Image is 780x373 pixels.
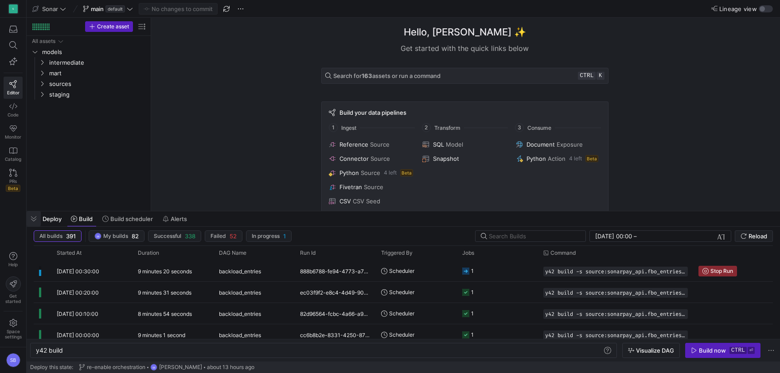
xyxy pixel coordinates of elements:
span: Run Id [300,250,316,256]
span: Monitor [5,134,21,140]
button: Build scheduler [98,211,157,226]
span: Create asset [97,23,129,30]
span: default [105,5,125,12]
span: 52 [230,233,237,240]
span: [DATE] 00:30:00 [57,268,99,275]
span: [DATE] 00:10:00 [57,311,98,317]
span: 4 left [384,170,397,176]
button: re-enable orchestrationSB[PERSON_NAME]about 13 hours ago [77,361,257,373]
span: [DATE] 00:00:00 [57,332,99,338]
span: My builds [103,233,128,239]
span: 4 left [569,155,582,162]
div: SB [94,233,101,240]
div: Press SPACE to select this row. [34,282,773,303]
span: PRs [9,179,17,184]
button: Getstarted [4,273,23,307]
span: Sonar [42,5,58,12]
span: Source [364,183,383,190]
span: 82 [132,233,139,240]
span: Code [8,112,19,117]
span: Beta [585,155,598,162]
span: Triggered By [381,250,413,256]
span: Python [526,155,546,162]
div: 888b6788-fe94-4773-a750-1c2fce2689dd [295,260,376,281]
button: SQLModel [421,139,509,150]
span: Beta [400,169,413,176]
span: CSV Seed [353,198,380,205]
div: Press SPACE to select this row. [34,303,773,324]
span: Catalog [5,156,21,162]
span: Build [79,215,93,222]
button: Stop Run [698,266,737,276]
div: 1 [471,282,474,303]
span: Build your data pipelines [339,109,406,116]
y42-duration: 9 minutes 20 seconds [138,268,192,275]
span: Action [548,155,565,162]
span: Stop Run [710,268,733,274]
div: All assets [32,38,55,44]
kbd: ctrl [578,72,595,80]
button: ConnectorSource [327,153,415,164]
button: Search for163assets or run a commandctrlk [321,68,608,84]
button: FivetranSource [327,182,415,192]
span: backload_entries [219,325,261,346]
y42-duration: 9 minutes 1 second [138,332,185,338]
span: In progress [252,233,280,239]
span: CSV [339,198,351,205]
a: Catalog [4,143,23,165]
span: Reference [339,141,368,148]
span: main [91,5,104,12]
input: End datetime [639,233,697,240]
span: Space settings [5,329,22,339]
span: about 13 hours ago [207,364,254,370]
span: DAG Name [219,250,246,256]
span: 391 [66,233,76,240]
button: Failed52 [205,230,242,242]
span: Jobs [462,250,474,256]
a: PRsBeta [4,165,23,195]
a: Editor [4,77,23,99]
div: 1 [471,260,474,281]
div: Press SPACE to select this row. [34,324,773,346]
a: Monitor [4,121,23,143]
span: – [634,233,637,240]
y42-duration: 9 minutes 31 seconds [138,289,191,296]
span: models [42,47,146,57]
span: Snapshot [433,155,459,162]
span: Reload [749,233,767,240]
button: PythonAction4 leftBeta [514,153,602,164]
div: Press SPACE to select this row. [30,57,147,68]
a: S [4,1,23,16]
button: DocumentExposure [514,139,602,150]
span: staging [49,89,146,100]
div: Get started with the quick links below [321,43,608,54]
span: Beta [6,185,20,192]
y42-duration: 8 minutes 54 seconds [138,311,192,317]
span: 1 [283,233,286,240]
div: ec03f9f2-e8c4-4d49-9069-b38242c5bf2b [295,282,376,303]
button: Build [67,211,97,226]
div: 82d96564-fcbc-4a66-a924-f2cabc2e954c [295,303,376,324]
div: Press SPACE to select this row. [30,78,147,89]
span: Source [361,169,380,176]
span: [PERSON_NAME] [159,364,202,370]
button: maindefault [81,3,135,15]
span: backload_entries [219,303,261,324]
span: Get started [5,293,21,304]
span: Source [370,141,390,148]
button: All builds391 [34,230,82,242]
div: 1 [471,303,474,324]
span: SQL [433,141,444,148]
span: Scheduler [389,282,414,303]
div: Press SPACE to select this row. [30,36,147,47]
div: Press SPACE to select this row. [30,89,147,100]
div: Build now [699,347,726,354]
span: y42 build -s source:sonarpay_api.fbo_entries_us [545,268,686,275]
button: Create asset [85,21,133,32]
span: Alerts [171,215,187,222]
kbd: ⏎ [748,347,755,354]
span: backload_entries [219,282,261,303]
div: S [9,4,18,13]
span: Exposure [557,141,583,148]
span: Command [550,250,576,256]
